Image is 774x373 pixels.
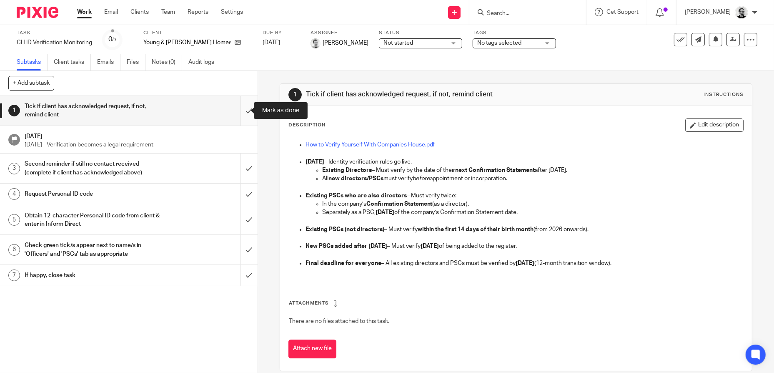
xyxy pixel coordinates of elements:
div: CH ID Verification Monitoring [17,38,92,47]
a: Emails [97,54,120,71]
button: Attach new file [288,340,336,358]
h1: Check green tick/s appear next to name/s in 'Officers' and 'PSCs' tab as appropriate [25,239,163,260]
div: 0 [108,35,117,44]
a: Notes (0) [152,54,182,71]
p: – Must verify of being added to the register. [306,242,744,250]
label: Due by [263,30,300,36]
span: Not started [383,40,413,46]
strong: next Confirmation Statement [456,167,535,173]
div: 6 [8,244,20,256]
div: 1 [288,88,302,101]
p: In the company’s (as a director). [322,200,744,208]
div: 7 [8,270,20,281]
input: Search [486,10,561,18]
p: Description [288,122,326,129]
p: – Must verify twice: [306,192,744,200]
p: [PERSON_NAME] [685,8,731,16]
a: Subtasks [17,54,48,71]
a: Clients [130,8,149,16]
img: Jack_2025.jpg [735,6,748,19]
small: /7 [112,38,117,42]
p: – All existing directors and PSCs must be verified by (12-month transition window). [306,259,744,267]
h1: [DATE] [25,130,249,141]
strong: within the first 14 days of their birth month [418,227,534,232]
strong: [DATE] [421,243,439,249]
a: Files [127,54,145,71]
strong: Final deadline for everyone [306,260,381,266]
a: How to Verify Yourself With Companies House.pdf [306,142,435,148]
a: Settings [221,8,243,16]
strong: new directors/PSCs [328,176,383,181]
span: [PERSON_NAME] [323,39,368,47]
p: [DATE] - Verification becomes a legal requirement [25,141,249,149]
label: Tags [473,30,556,36]
a: Team [161,8,175,16]
em: before [413,176,430,181]
strong: Existing PSCs who are also directors [306,193,407,199]
h1: Obtain 12-character Personal ID code from client & enter in Inform Direct [25,209,163,231]
div: 1 [8,105,20,116]
div: 4 [8,188,20,200]
h1: Tick if client has acknowledged request, if not, remind client [25,100,163,121]
label: Status [379,30,462,36]
button: + Add subtask [8,76,54,90]
img: Andy_2025.jpg [311,38,321,48]
label: Assignee [311,30,368,36]
span: Get Support [606,9,639,15]
div: 5 [8,214,20,226]
label: Client [143,30,252,36]
div: 3 [8,163,20,174]
strong: [DATE] [376,209,394,215]
a: Reports [188,8,208,16]
span: [DATE] [263,40,280,45]
h1: Tick if client has acknowledged request, if not, remind client [306,90,534,99]
strong: [DATE] [516,260,535,266]
p: – Identity verification rules go live. [306,158,744,166]
img: Pixie [17,7,58,18]
a: Client tasks [54,54,91,71]
h1: Second reminder if still no contact received (complete if client has acknowledged above) [25,158,163,179]
a: Email [104,8,118,16]
h1: If happy, close task [25,269,163,282]
span: There are no files attached to this task. [289,318,389,324]
strong: [DATE] [306,159,324,165]
strong: Existing Directors [322,167,372,173]
p: – Must verify (from 2026 onwards). [306,225,744,234]
strong: Existing PSCs (not directors) [306,227,384,232]
h1: Request Personal ID code [25,188,163,200]
label: Task [17,30,92,36]
strong: Confirmation Statement [366,201,433,207]
button: Edit description [685,118,744,132]
p: Young & [PERSON_NAME] Homes Ltd [143,38,230,47]
a: Work [77,8,92,16]
p: – Must verify by the date of their after [DATE]. [322,166,744,174]
p: All must verify appointment or incorporation. [322,174,744,183]
span: No tags selected [477,40,521,46]
a: Audit logs [188,54,220,71]
span: Attachments [289,301,329,305]
strong: New PSCs added after [DATE] [306,243,387,249]
div: Instructions [704,91,744,98]
p: Separately as a PSC, of the company’s Confirmation Statement date. [322,208,744,217]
